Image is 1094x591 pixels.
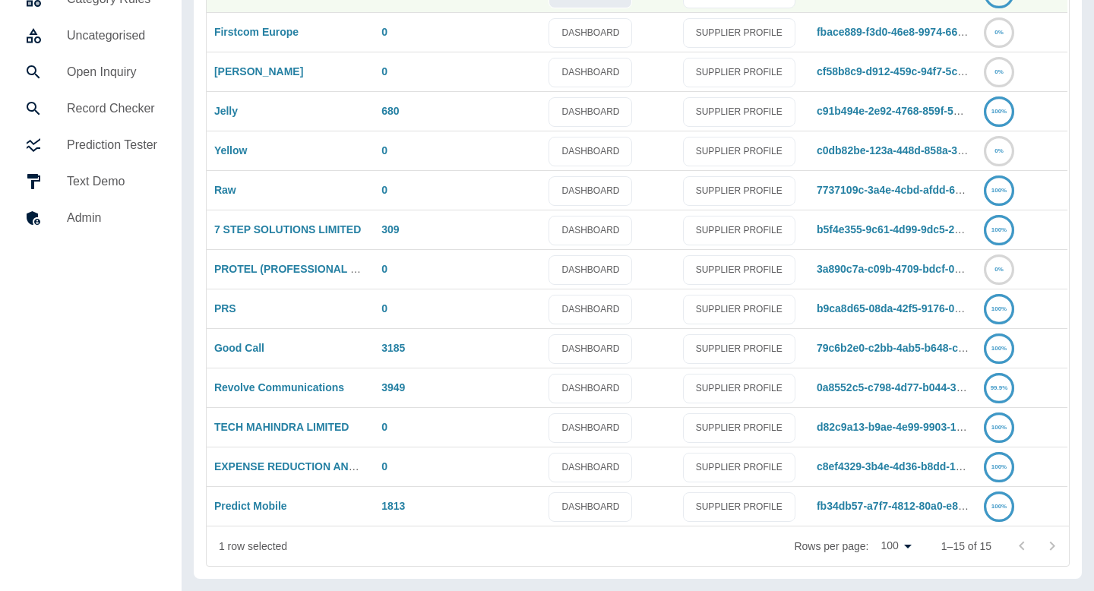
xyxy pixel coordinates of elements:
[683,413,795,443] a: SUPPLIER PROFILE
[381,460,387,472] a: 0
[381,263,387,275] a: 0
[549,97,632,127] a: DASHBOARD
[817,302,1017,314] a: b9ca8d65-08da-42f5-9176-00760c57f013
[67,63,157,81] h5: Open Inquiry
[991,424,1007,431] text: 100%
[683,97,795,127] a: SUPPLIER PROFILE
[794,539,868,554] p: Rows per page:
[214,105,238,117] a: Jelly
[549,216,632,245] a: DASHBOARD
[214,421,349,433] a: TECH MAHINDRA LIMITED
[817,223,1020,235] a: b5f4e355-9c61-4d99-9dc5-2b902094448c
[817,500,1017,512] a: fb34db57-a7f7-4812-80a0-e88cbdfc41b0
[683,18,795,48] a: SUPPLIER PROFILE
[214,460,558,472] a: EXPENSE REDUCTION ANALYSTS ([GEOGRAPHIC_DATA]) LIMITED
[817,381,1022,393] a: 0a8552c5-c798-4d77-b044-3c379717cb27
[214,184,236,196] a: Raw
[214,381,344,393] a: Revolve Communications
[214,263,523,275] a: PROTEL (PROFESSIONAL TELECOMS) SOLUTIONS LIMITED
[994,68,1004,75] text: 0%
[991,503,1007,510] text: 100%
[817,342,1024,354] a: 79c6b2e0-c2bb-4ab5-b648-cb26c85b194a
[984,302,1014,314] a: 100%
[67,209,157,227] h5: Admin
[67,27,157,45] h5: Uncategorised
[984,223,1014,235] a: 100%
[67,136,157,154] h5: Prediction Tester
[683,255,795,285] a: SUPPLIER PROFILE
[683,58,795,87] a: SUPPLIER PROFILE
[984,184,1014,196] a: 100%
[994,266,1004,273] text: 0%
[817,421,1021,433] a: d82c9a13-b9ae-4e99-9903-1f05bb5514ba
[12,127,169,163] a: Prediction Tester
[683,137,795,166] a: SUPPLIER PROFILE
[874,535,916,557] div: 100
[381,26,387,38] a: 0
[12,163,169,200] a: Text Demo
[994,147,1004,154] text: 0%
[683,374,795,403] a: SUPPLIER PROFILE
[683,176,795,206] a: SUPPLIER PROFILE
[214,65,303,77] a: [PERSON_NAME]
[549,413,632,443] a: DASHBOARD
[984,26,1014,38] a: 0%
[219,539,287,554] div: 1 row selected
[214,144,248,156] a: Yellow
[549,137,632,166] a: DASHBOARD
[683,492,795,522] a: SUPPLIER PROFILE
[381,421,387,433] a: 0
[817,144,1022,156] a: c0db82be-123a-448d-858a-371988db28fb
[214,342,264,354] a: Good Call
[549,255,632,285] a: DASHBOARD
[381,144,387,156] a: 0
[381,184,387,196] a: 0
[991,305,1007,312] text: 100%
[549,295,632,324] a: DASHBOARD
[381,342,405,354] a: 3185
[381,65,387,77] a: 0
[214,26,299,38] a: Firstcom Europe
[991,463,1007,470] text: 100%
[12,54,169,90] a: Open Inquiry
[984,460,1014,472] a: 100%
[12,90,169,127] a: Record Checker
[381,105,399,117] a: 680
[12,200,169,236] a: Admin
[984,65,1014,77] a: 0%
[381,500,405,512] a: 1813
[994,29,1004,36] text: 0%
[683,453,795,482] a: SUPPLIER PROFILE
[984,105,1014,117] a: 100%
[984,421,1014,433] a: 100%
[381,223,399,235] a: 309
[991,226,1007,233] text: 100%
[381,302,387,314] a: 0
[817,263,1020,275] a: 3a890c7a-c09b-4709-bdcf-0dafd6d3011b
[817,105,1019,117] a: c91b494e-2e92-4768-859f-52dc5ac54262
[984,500,1014,512] a: 100%
[549,176,632,206] a: DASHBOARD
[67,172,157,191] h5: Text Demo
[817,184,1021,196] a: 7737109c-3a4e-4cbd-afdd-60a75447d996
[549,18,632,48] a: DASHBOARD
[817,65,1014,77] a: cf58b8c9-d912-459c-94f7-5cfe21889ae9
[381,381,405,393] a: 3949
[549,58,632,87] a: DASHBOARD
[67,100,157,118] h5: Record Checker
[683,334,795,364] a: SUPPLIER PROFILE
[991,108,1007,115] text: 100%
[817,460,1020,472] a: c8ef4329-3b4e-4d36-b8dd-1419ecd7d3f4
[549,492,632,522] a: DASHBOARD
[549,334,632,364] a: DASHBOARD
[214,500,287,512] a: Predict Mobile
[941,539,991,554] p: 1–15 of 15
[991,345,1007,352] text: 100%
[214,223,361,235] a: 7 STEP SOLUTIONS LIMITED
[683,216,795,245] a: SUPPLIER PROFILE
[984,381,1014,393] a: 99.9%
[12,17,169,54] a: Uncategorised
[991,187,1007,194] text: 100%
[683,295,795,324] a: SUPPLIER PROFILE
[549,374,632,403] a: DASHBOARD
